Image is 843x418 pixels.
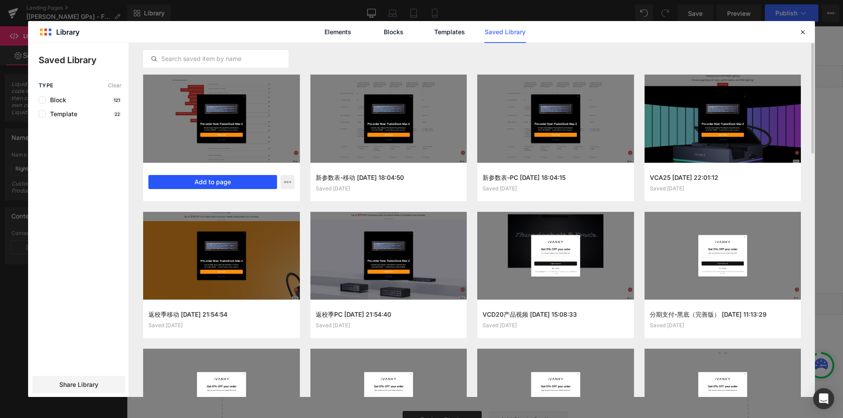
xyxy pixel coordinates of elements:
button: Add to page [148,175,277,189]
h3: 新参数表-PC [DATE] 18:04:15 [483,173,629,182]
div: Saved [DATE] [316,186,462,192]
div: Saved [DATE] [650,186,796,192]
p: 121 [112,97,122,103]
h3: 返校季移动 [DATE] 21:54:54 [148,310,295,319]
a: Saved Library [484,21,526,43]
p: c. Model of your MacBook. [270,237,621,247]
div: Open Intercom Messenger [813,388,834,409]
h3: VCD20产品视频 [DATE] 15:08:33 [483,310,629,319]
a: Add Single Section [362,385,441,402]
p: a. Your docking station serial number. [270,218,621,228]
p: : [EMAIL_ADDRESS][DOMAIN_NAME] [270,188,621,198]
h3: VCA25 [DATE] 22:01:12 [650,173,796,182]
p: d. Description of the issue and the devices connected to the dock. [270,247,621,257]
a: Blocks [373,21,414,43]
span: Block [46,96,66,104]
div: Saved [DATE] [483,322,629,329]
div: Saved [DATE] [316,322,462,329]
p: USB-A port not working [288,137,604,148]
span: When contacting iVANKY technical support for technical issues, please provide the following infor... [270,207,600,217]
strong: Email [270,188,288,197]
a: Elements [317,21,359,43]
span: Clear [108,82,122,89]
a: USB Ports Issues [120,155,195,164]
span: Last updated: Sep [330,11,375,17]
a: Explore Blocks [276,385,355,402]
div: Saved [DATE] [483,186,629,192]
span: 2025 [374,11,386,17]
div: Saved [DATE] [650,322,796,329]
span: USB Ports Issues [137,156,195,166]
a: Templates [429,21,470,43]
h3: 新参数表-移动 [DATE] 18:04:50 [316,173,462,182]
p: Saved Library [39,54,129,67]
p: USB-C port not working [288,113,604,124]
span: Share Library [59,380,98,389]
div: Saved [DATE] [148,322,295,329]
span: Template [46,111,77,118]
h3: 分期支付-黑底（完善版） [DATE] 11:13:29 [650,310,796,319]
p: If you encounter any issues while using the docking station please contact iVANKY technical support. [270,168,621,178]
p: b. Your current macOS version. [270,227,621,237]
h2: Troubleshooting [95,111,270,127]
input: Search saved item by name [144,54,288,64]
p: 22 [113,111,122,117]
h3: 返校季PC [DATE] 21:54:40 [316,310,462,319]
span: Type [39,82,54,89]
